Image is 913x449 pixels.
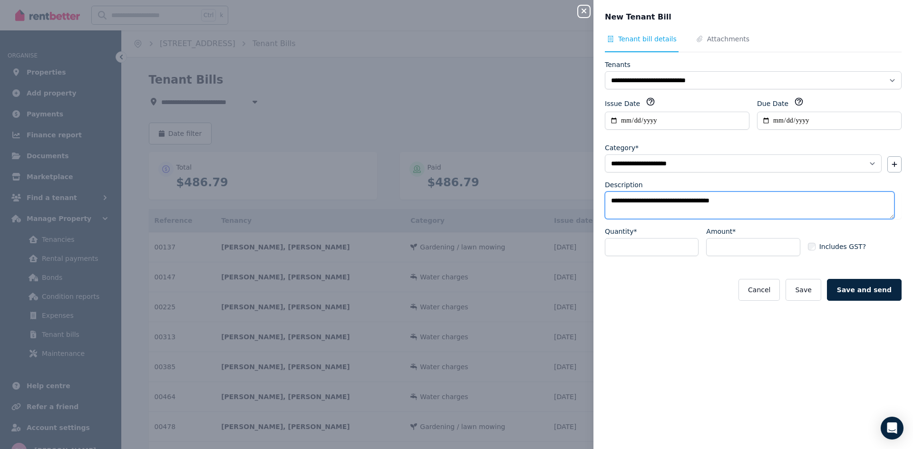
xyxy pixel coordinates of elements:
[786,279,821,301] button: Save
[605,143,639,153] label: Category*
[605,34,902,52] nav: Tabs
[808,243,816,250] input: Includes GST?
[605,60,631,69] label: Tenants
[605,227,637,236] label: Quantity*
[605,99,640,108] label: Issue Date
[819,242,866,251] span: Includes GST?
[707,34,749,44] span: Attachments
[738,279,780,301] button: Cancel
[757,99,788,108] label: Due Date
[605,180,643,190] label: Description
[605,11,671,23] span: New Tenant Bill
[706,227,736,236] label: Amount*
[827,279,902,301] button: Save and send
[881,417,903,439] div: Open Intercom Messenger
[618,34,677,44] span: Tenant bill details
